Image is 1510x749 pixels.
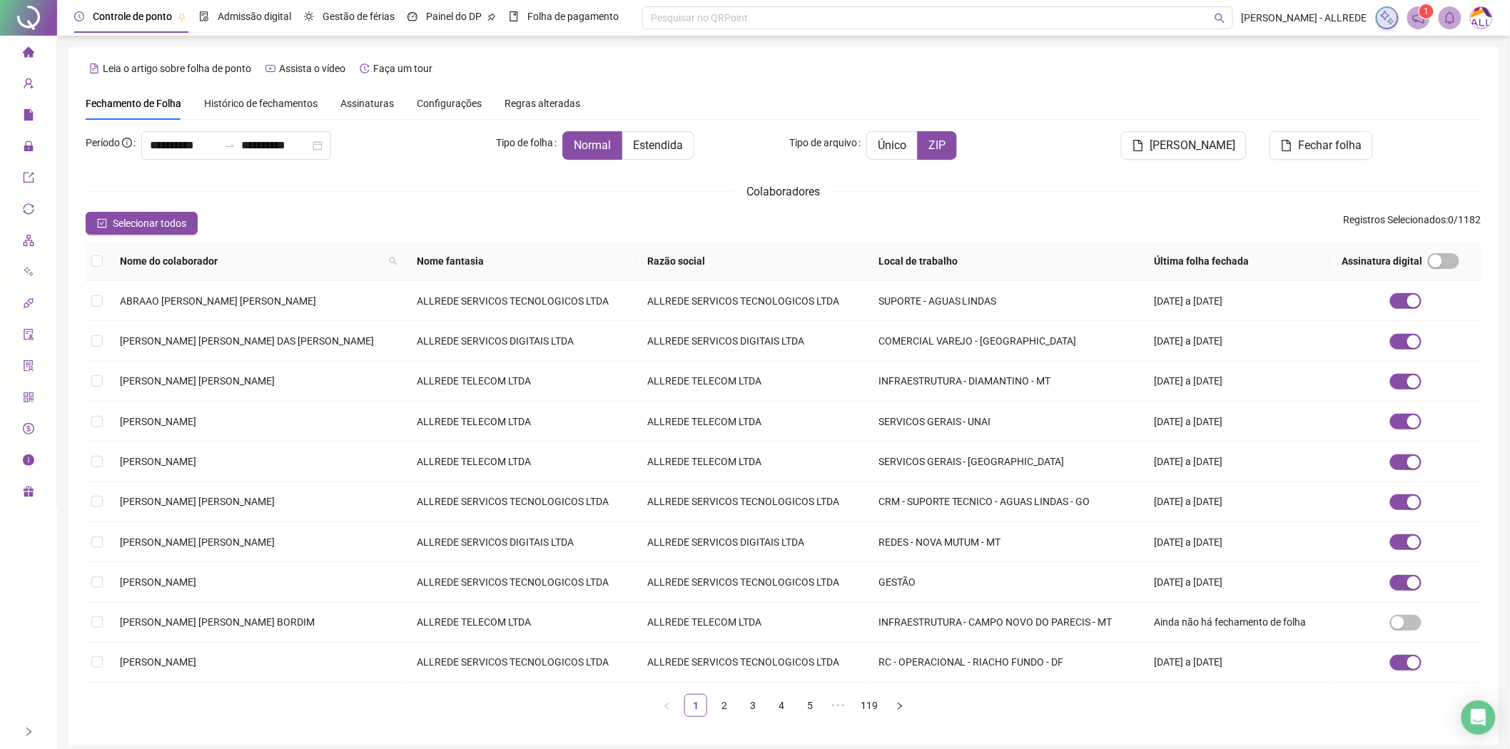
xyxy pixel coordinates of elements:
[407,11,417,21] span: dashboard
[23,448,34,477] span: info-circle
[86,98,181,109] span: Fechamento de Folha
[113,215,186,231] span: Selecionar todos
[656,694,679,717] li: Página anterior
[120,576,196,588] span: [PERSON_NAME]
[120,496,275,507] span: [PERSON_NAME] [PERSON_NAME]
[86,137,120,148] span: Período
[1444,11,1456,24] span: bell
[1150,137,1235,154] span: [PERSON_NAME]
[1142,362,1330,402] td: [DATE] a [DATE]
[867,362,1143,402] td: INFRAESTRUTURA - DIAMANTINO - MT
[637,362,867,402] td: ALLREDE TELECOM LTDA
[406,281,637,321] td: ALLREDE SERVICOS TECNOLOGICOS LTDA
[120,335,374,347] span: [PERSON_NAME] [PERSON_NAME] DAS [PERSON_NAME]
[218,11,291,22] span: Admissão digital
[1344,214,1446,225] span: Registros Selecionados
[323,11,395,22] span: Gestão de férias
[684,694,707,717] li: 1
[1419,4,1434,19] sup: 1
[97,218,107,228] span: check-square
[856,694,883,717] li: 119
[496,135,553,151] span: Tipo de folha
[224,140,235,151] span: to
[1424,6,1429,16] span: 1
[426,11,482,22] span: Painel do DP
[637,242,867,281] th: Razão social
[122,138,132,148] span: info-circle
[74,11,84,21] span: clock-circle
[896,702,904,710] span: right
[279,63,345,74] span: Assista o vídeo
[487,13,496,21] span: pushpin
[23,322,34,351] span: audit
[23,197,34,225] span: sync
[23,103,34,131] span: file
[1461,700,1496,735] div: Open Intercom Messenger
[1412,11,1425,24] span: notification
[663,702,672,710] span: left
[224,140,235,151] span: swap-right
[1270,131,1373,160] button: Fechar folha
[304,11,314,21] span: sun
[799,695,821,716] a: 5
[406,362,637,402] td: ALLREDE TELECOM LTDA
[1142,482,1330,522] td: [DATE] a [DATE]
[204,98,318,109] span: Histórico de fechamentos
[1142,562,1330,602] td: [DATE] a [DATE]
[406,522,637,562] td: ALLREDE SERVICOS DIGITAIS LTDA
[713,694,736,717] li: 2
[867,643,1143,683] td: RC - OPERACIONAL - RIACHO FUNDO - DF
[928,138,946,152] span: ZIP
[86,212,198,235] button: Selecionar todos
[373,63,432,74] span: Faça um tour
[93,11,172,22] span: Controle de ponto
[867,482,1143,522] td: CRM - SUPORTE TECNICO - AGUAS LINDAS - GO
[1298,137,1362,154] span: Fechar folha
[637,562,867,602] td: ALLREDE SERVICOS TECNOLOGICOS LTDA
[120,456,196,467] span: [PERSON_NAME]
[120,295,316,307] span: ABRAAO [PERSON_NAME] [PERSON_NAME]
[656,694,679,717] button: left
[1142,321,1330,361] td: [DATE] a [DATE]
[789,135,857,151] span: Tipo de arquivo
[23,385,34,414] span: qrcode
[340,98,394,108] span: Assinaturas
[23,165,34,194] span: export
[637,643,867,683] td: ALLREDE SERVICOS TECNOLOGICOS LTDA
[1344,212,1481,235] span: : 0 / 1182
[867,562,1143,602] td: GESTÃO
[1154,616,1306,628] span: Ainda não há fechamento de folha
[389,257,397,265] span: search
[685,695,706,716] a: 1
[878,138,906,152] span: Único
[1142,402,1330,442] td: [DATE] a [DATE]
[417,98,482,108] span: Configurações
[633,138,683,152] span: Estendida
[827,694,850,717] li: 5 próximas páginas
[120,416,196,427] span: [PERSON_NAME]
[103,63,251,74] span: Leia o artigo sobre folha de ponto
[505,98,580,108] span: Regras alteradas
[637,522,867,562] td: ALLREDE SERVICOS DIGITAIS LTDA
[867,242,1143,281] th: Local de trabalho
[742,695,764,716] a: 3
[637,402,867,442] td: ALLREDE TELECOM LTDA
[637,281,867,321] td: ALLREDE SERVICOS TECNOLOGICOS LTDA
[23,40,34,68] span: home
[24,727,34,737] span: right
[888,694,911,717] li: Próxima página
[867,281,1143,321] td: SUPORTE - AGUAS LINDAS
[770,694,793,717] li: 4
[23,134,34,163] span: lock
[1142,643,1330,683] td: [DATE] a [DATE]
[867,321,1143,361] td: COMERCIAL VAREJO - [GEOGRAPHIC_DATA]
[178,13,186,21] span: pushpin
[1471,7,1492,29] img: 75003
[1281,140,1292,151] span: file
[867,442,1143,481] td: SERVICOS GERAIS - [GEOGRAPHIC_DATA]
[406,321,637,361] td: ALLREDE SERVICOS DIGITAIS LTDA
[120,656,196,668] span: [PERSON_NAME]
[741,694,764,717] li: 3
[1121,131,1247,160] button: [PERSON_NAME]
[406,242,637,281] th: Nome fantasia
